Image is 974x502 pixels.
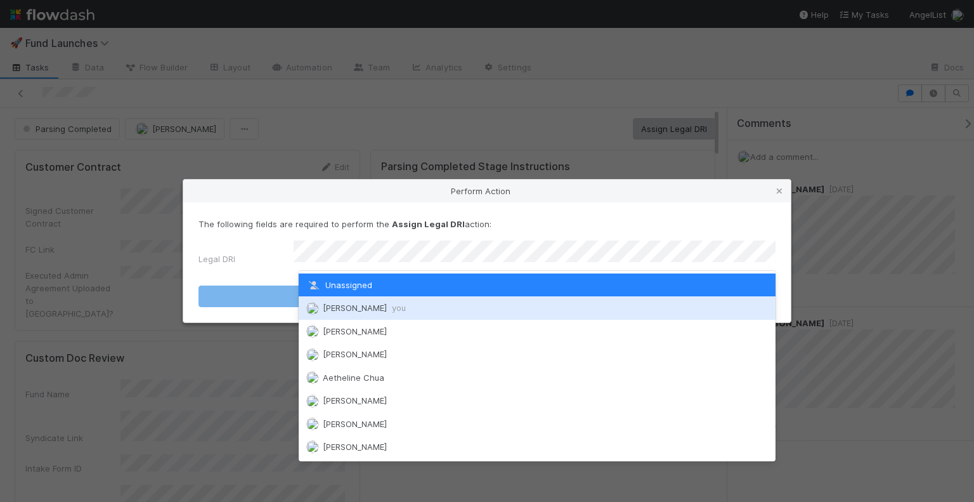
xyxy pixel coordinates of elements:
[306,371,319,384] img: avatar_103f69d0-f655-4f4f-bc28-f3abe7034599.png
[306,440,319,453] img: avatar_628a5c20-041b-43d3-a441-1958b262852b.png
[306,280,372,290] span: Unassigned
[198,286,776,307] button: Assign Legal DRI
[306,302,319,315] img: avatar_ba76ddef-3fd0-4be4-9bc3-126ad567fcd5.png
[306,325,319,338] img: avatar_1d14498f-6309-4f08-8780-588779e5ce37.png
[392,303,406,313] span: you
[323,442,387,452] span: [PERSON_NAME]
[323,303,406,313] span: [PERSON_NAME]
[198,218,776,230] p: The following fields are required to perform the action:
[183,180,791,202] div: Perform Action
[323,349,387,359] span: [PERSON_NAME]
[392,219,465,229] strong: Assign Legal DRI
[306,348,319,361] img: avatar_55c8bf04-bdf8-4706-8388-4c62d4787457.png
[323,373,384,383] span: Aetheline Chua
[323,326,387,336] span: [PERSON_NAME]
[323,395,387,406] span: [PERSON_NAME]
[198,253,235,265] label: Legal DRI
[323,419,387,429] span: [PERSON_NAME]
[306,418,319,430] img: avatar_a30eae2f-1634-400a-9e21-710cfd6f71f0.png
[306,395,319,407] img: avatar_df83acd9-d480-4d6e-a150-67f005a3ea0d.png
